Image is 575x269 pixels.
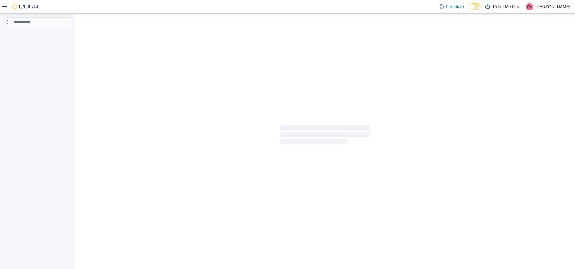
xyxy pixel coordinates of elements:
[446,4,464,10] span: Feedback
[526,3,533,10] div: Alyz Khowaja
[470,3,482,10] input: Dark Mode
[536,3,570,10] p: [PERSON_NAME]
[527,3,532,10] span: AK
[12,4,39,10] img: Cova
[436,1,467,13] a: Feedback
[280,126,370,145] span: Loading
[493,3,520,10] p: Relief Med Inc
[4,28,71,43] nav: Complex example
[522,3,523,10] p: |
